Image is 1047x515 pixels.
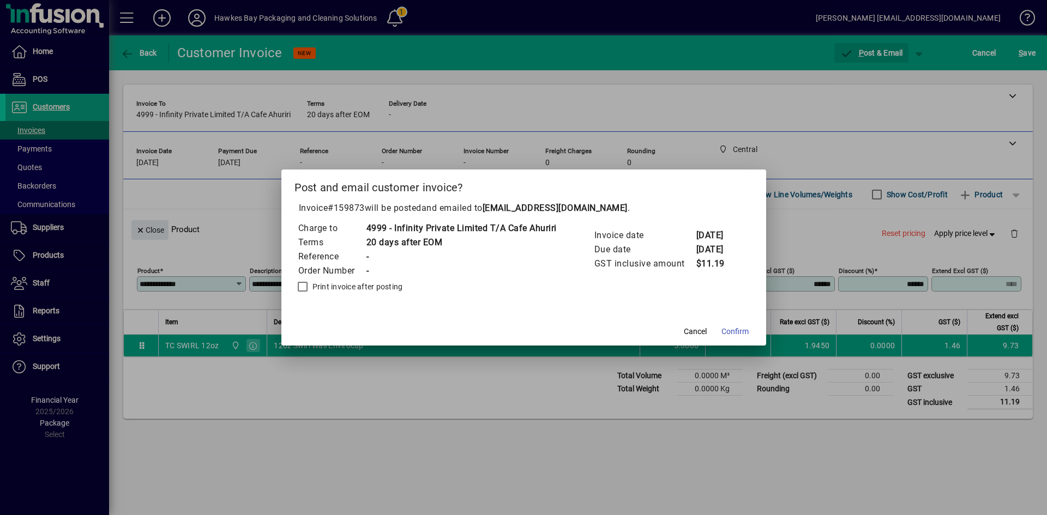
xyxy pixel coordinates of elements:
[717,322,753,341] button: Confirm
[281,169,766,201] h2: Post and email customer invoice?
[594,228,696,243] td: Invoice date
[594,243,696,257] td: Due date
[366,264,557,278] td: -
[366,221,557,235] td: 4999 - Infinity Private Limited T/A Cafe Ahuriri
[366,235,557,250] td: 20 days after EOM
[696,228,739,243] td: [DATE]
[721,326,749,337] span: Confirm
[310,281,403,292] label: Print invoice after posting
[483,203,628,213] b: [EMAIL_ADDRESS][DOMAIN_NAME]
[328,203,365,213] span: #159873
[298,221,366,235] td: Charge to
[696,257,739,271] td: $11.19
[298,250,366,264] td: Reference
[696,243,739,257] td: [DATE]
[678,322,713,341] button: Cancel
[366,250,557,264] td: -
[298,264,366,278] td: Order Number
[298,235,366,250] td: Terms
[684,326,707,337] span: Cancel
[594,257,696,271] td: GST inclusive amount
[294,202,753,215] p: Invoice will be posted .
[422,203,628,213] span: and emailed to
